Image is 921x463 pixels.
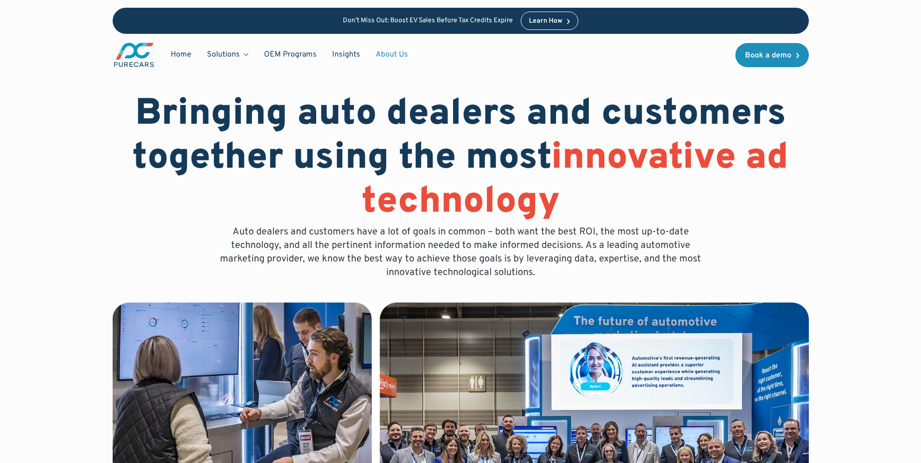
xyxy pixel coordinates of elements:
div: Learn How [529,18,562,25]
h1: Bringing auto dealers and customers together using the most [113,93,809,225]
a: Book a demo [735,43,809,67]
p: Don’t Miss Out: Boost EV Sales Before Tax Credits Expire [343,17,513,25]
p: Auto dealers and customers have a lot of goals in common – both want the best ROI, the most up-to... [213,225,708,279]
a: main [113,42,155,68]
a: Insights [324,45,368,64]
div: Solutions [199,45,256,64]
a: About Us [368,45,416,64]
div: Book a demo [745,52,791,59]
a: OEM Programs [256,45,324,64]
a: Home [163,45,199,64]
div: Solutions [207,49,240,60]
span: innovative ad technology [362,135,789,226]
a: Learn How [521,12,578,30]
img: purecars logo [113,42,155,68]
